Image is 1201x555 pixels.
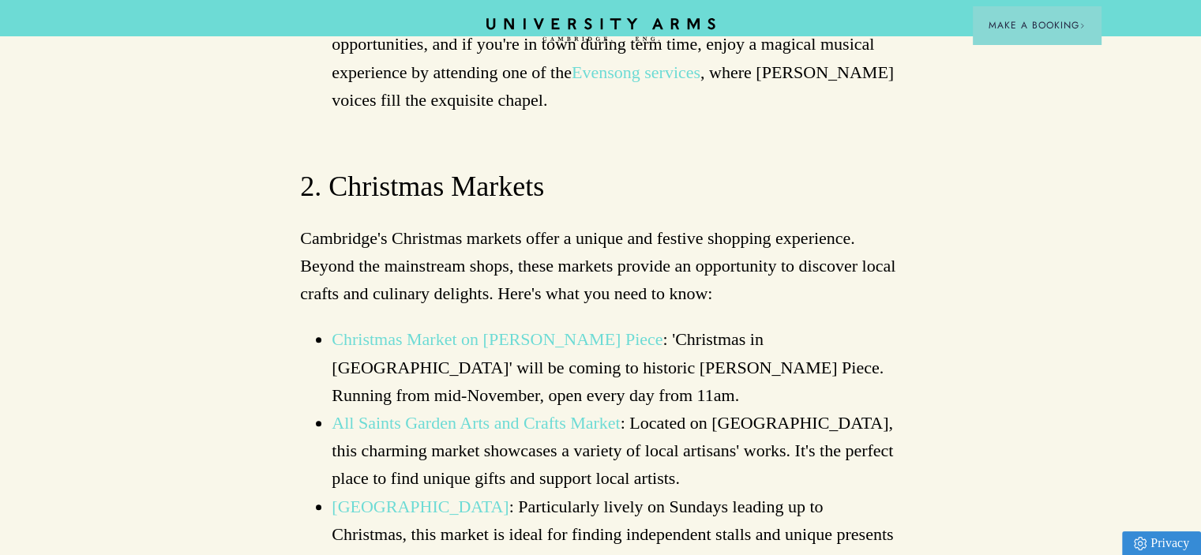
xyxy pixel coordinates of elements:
li: : 'Christmas in [GEOGRAPHIC_DATA]' will be coming to historic [PERSON_NAME] Piece. Running from m... [332,325,901,409]
a: Evensong services [572,62,700,82]
a: All Saints Garden Arts and Crafts Market [332,413,620,433]
a: Privacy [1122,531,1201,555]
li: : Located on [GEOGRAPHIC_DATA], this charming market showcases a variety of local artisans' works... [332,409,901,493]
p: Cambridge's Christmas markets offer a unique and festive shopping experience. Beyond the mainstre... [300,224,901,308]
img: Privacy [1134,537,1147,550]
span: Make a Booking [989,18,1085,32]
a: Home [486,18,715,43]
h3: 2. Christmas Markets [300,168,901,206]
img: Arrow icon [1079,23,1085,28]
a: [GEOGRAPHIC_DATA] [332,497,509,516]
a: Christmas Market on [PERSON_NAME] Piece [332,329,662,349]
button: Make a BookingArrow icon [973,6,1101,44]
